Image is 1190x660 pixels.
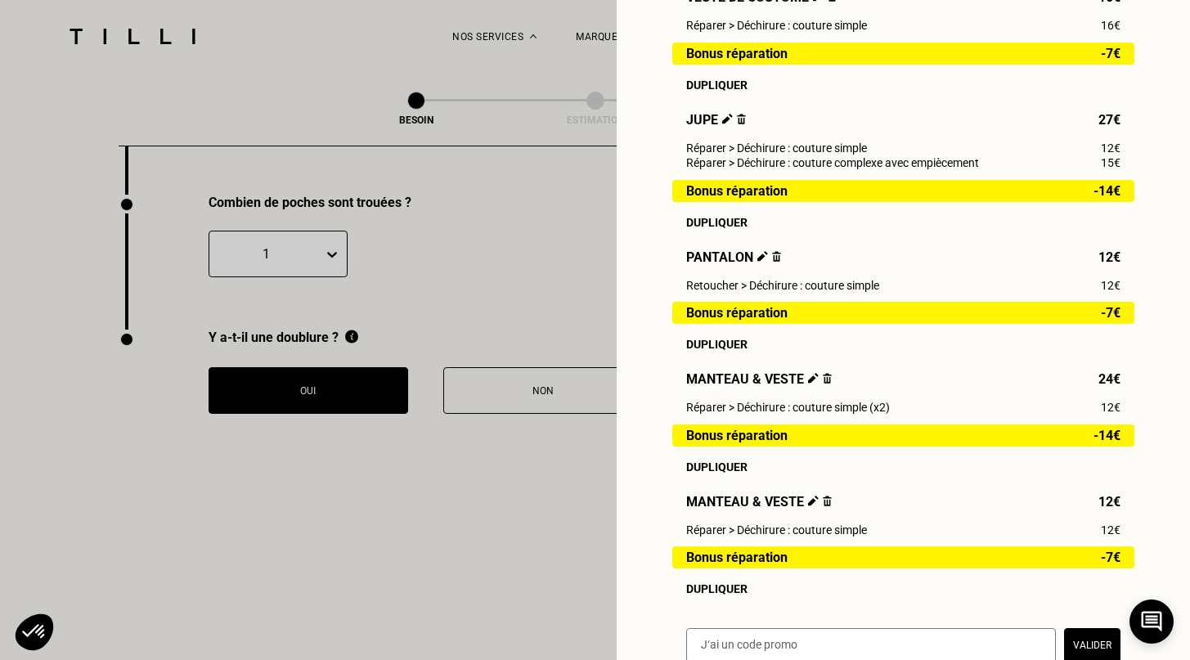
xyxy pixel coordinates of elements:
span: 12€ [1098,494,1120,510]
div: Dupliquer [686,79,1120,92]
span: Bonus réparation [686,47,788,61]
span: Pantalon [686,249,781,265]
span: Manteau & veste [686,371,832,387]
span: Bonus réparation [686,550,788,564]
img: Supprimer [823,496,832,506]
span: 27€ [1098,112,1120,128]
span: Manteau & veste [686,494,832,510]
span: Réparer > Déchirure : couture simple (x2) [686,401,890,414]
span: -7€ [1101,550,1120,564]
span: -14€ [1093,184,1120,198]
span: Bonus réparation [686,306,788,320]
img: Supprimer [772,251,781,262]
span: Jupe [686,112,746,128]
span: Réparer > Déchirure : couture simple [686,523,867,537]
span: -14€ [1093,429,1120,442]
span: 12€ [1101,523,1120,537]
span: Bonus réparation [686,184,788,198]
div: Dupliquer [686,338,1120,351]
span: 12€ [1098,249,1120,265]
span: Réparer > Déchirure : couture simple [686,19,867,32]
span: 12€ [1101,279,1120,292]
img: Éditer [757,251,768,262]
img: Éditer [722,114,733,124]
img: Éditer [808,373,819,384]
span: Retoucher > Déchirure : couture simple [686,279,879,292]
img: Éditer [808,496,819,506]
span: 16€ [1101,19,1120,32]
span: Réparer > Déchirure : couture simple [686,141,867,155]
span: 24€ [1098,371,1120,387]
div: Dupliquer [686,460,1120,474]
img: Supprimer [737,114,746,124]
span: 12€ [1101,141,1120,155]
span: 15€ [1101,156,1120,169]
span: 12€ [1101,401,1120,414]
div: Dupliquer [686,216,1120,229]
span: Bonus réparation [686,429,788,442]
span: -7€ [1101,47,1120,61]
span: -7€ [1101,306,1120,320]
img: Supprimer [823,373,832,384]
div: Dupliquer [686,582,1120,595]
span: Réparer > Déchirure : couture complexe avec empiècement [686,156,979,169]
